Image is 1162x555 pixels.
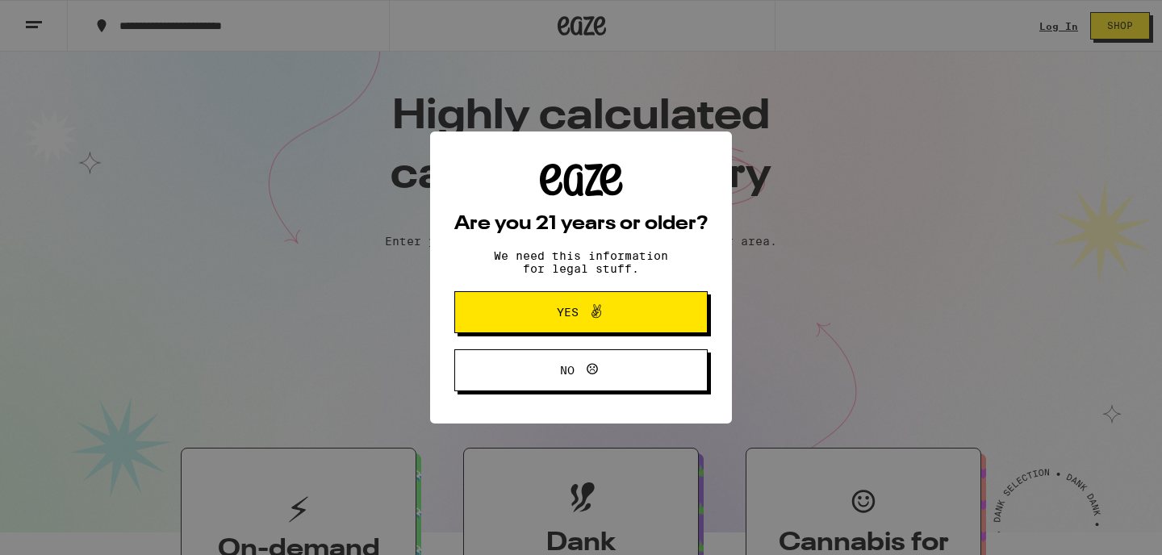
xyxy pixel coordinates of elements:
[557,307,579,318] span: Yes
[10,11,116,24] span: Hi. Need any help?
[480,249,682,275] p: We need this information for legal stuff.
[454,215,708,234] h2: Are you 21 years or older?
[560,365,575,376] span: No
[454,349,708,391] button: No
[454,291,708,333] button: Yes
